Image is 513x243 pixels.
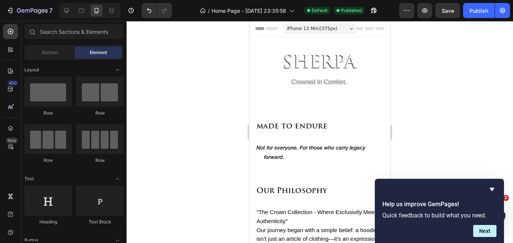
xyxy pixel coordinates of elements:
span: Toggle open [112,64,124,76]
button: Hide survey [487,185,496,194]
div: Publish [469,7,488,15]
span: Published [341,7,362,14]
span: / [208,7,210,15]
div: Row [76,110,124,116]
span: Section [42,49,58,56]
div: Row [24,110,72,116]
p: 7 [49,6,53,15]
span: Default [312,7,327,14]
div: 450 [7,80,18,86]
iframe: Design area [249,21,390,243]
span: Our journey began with a simple belief: a hoodie isn’t just an article of clothing—it’s an expres... [7,206,134,239]
button: 7 [3,3,56,18]
span: Save [442,8,454,14]
span: Text [24,175,34,182]
button: Save [435,3,460,18]
div: Row [24,157,72,164]
button: Publish [463,3,495,18]
span: Toggle open [112,173,124,185]
span: 2 [503,195,509,201]
div: Heading [24,219,72,225]
h2: Help us improve GemPages! [382,200,496,209]
button: Next question [473,225,496,237]
input: Search Sections & Elements [24,24,124,39]
p: Quick feedback to build what you need. [382,212,496,219]
div: Undo/Redo [142,3,172,18]
div: Text Block [76,219,124,225]
div: Beta [6,137,18,143]
span: Layout [24,66,39,73]
span: Home Page - [DATE] 23:35:58 [211,7,286,15]
span: Element [90,49,107,56]
div: Help us improve GemPages! [382,185,496,237]
div: Row [76,157,124,164]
